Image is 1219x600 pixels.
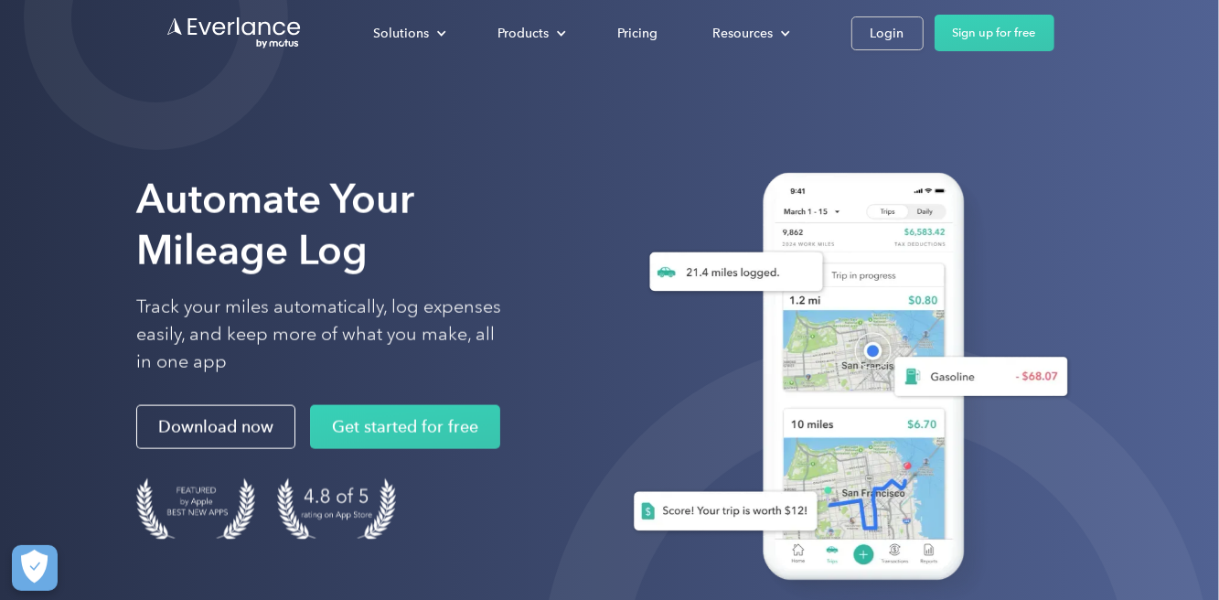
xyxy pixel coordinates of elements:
[480,17,582,49] div: Products
[498,22,550,45] div: Products
[12,545,58,591] button: Cookies Settings
[136,405,295,449] a: Download now
[136,175,414,274] strong: Automate Your Mileage Log
[600,17,677,49] a: Pricing
[277,478,396,540] img: 4.9 out of 5 stars on the app store
[136,294,502,376] p: Track your miles automatically, log expenses easily, and keep more of what you make, all in one app
[310,405,500,449] a: Get started for free
[374,22,430,45] div: Solutions
[851,16,924,50] a: Login
[166,16,303,50] a: Go to homepage
[695,17,806,49] div: Resources
[136,478,255,540] img: Badge for Featured by Apple Best New Apps
[871,22,904,45] div: Login
[618,22,658,45] div: Pricing
[356,17,462,49] div: Solutions
[713,22,774,45] div: Resources
[935,15,1054,51] a: Sign up for free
